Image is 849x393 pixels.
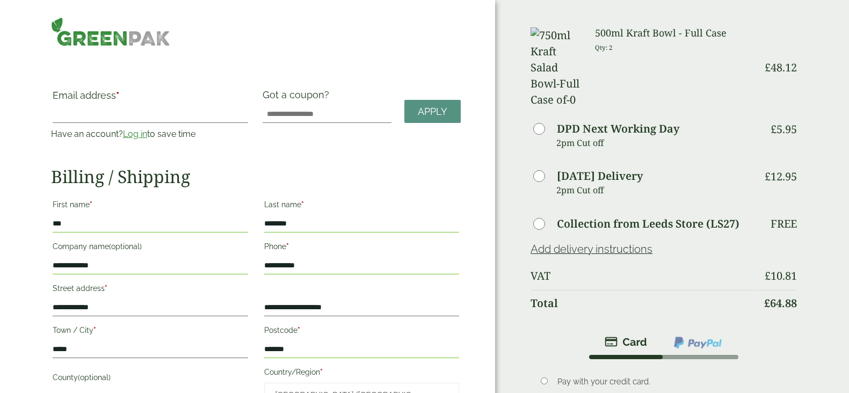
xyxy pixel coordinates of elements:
[53,91,248,106] label: Email address
[264,239,460,257] label: Phone
[771,217,797,230] p: Free
[765,268,797,283] bdi: 10.81
[53,370,248,388] label: County
[264,365,460,383] label: Country/Region
[418,106,447,118] span: Apply
[263,89,333,106] label: Got a coupon?
[531,263,757,289] th: VAT
[297,326,300,334] abbr: required
[531,27,582,108] img: 750ml Kraft Salad Bowl-Full Case of-0
[765,169,797,184] bdi: 12.95
[605,336,647,348] img: stripe.png
[93,326,96,334] abbr: required
[53,239,248,257] label: Company name
[264,197,460,215] label: Last name
[531,290,757,316] th: Total
[53,323,248,341] label: Town / City
[673,336,723,350] img: ppcp-gateway.png
[595,27,757,39] h3: 500ml Kraft Bowl - Full Case
[765,268,771,283] span: £
[771,122,797,136] bdi: 5.95
[51,166,461,187] h2: Billing / Shipping
[109,242,142,251] span: (optional)
[51,128,250,141] p: Have an account? to save time
[116,90,119,101] abbr: required
[557,171,643,181] label: [DATE] Delivery
[765,60,797,75] bdi: 48.12
[764,296,770,310] span: £
[78,373,111,382] span: (optional)
[556,135,757,151] p: 2pm Cut off
[123,129,147,139] a: Log in
[53,281,248,299] label: Street address
[764,296,797,310] bdi: 64.88
[765,169,771,184] span: £
[557,376,781,388] p: Pay with your credit card.
[771,122,777,136] span: £
[105,284,107,293] abbr: required
[53,197,248,215] label: First name
[557,123,679,134] label: DPD Next Working Day
[264,323,460,341] label: Postcode
[404,100,461,123] a: Apply
[595,43,613,52] small: Qty: 2
[765,60,771,75] span: £
[556,182,757,198] p: 2pm Cut off
[320,368,323,376] abbr: required
[531,243,652,256] a: Add delivery instructions
[51,17,170,46] img: GreenPak Supplies
[557,219,739,229] label: Collection from Leeds Store (LS27)
[286,242,289,251] abbr: required
[90,200,92,209] abbr: required
[301,200,304,209] abbr: required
